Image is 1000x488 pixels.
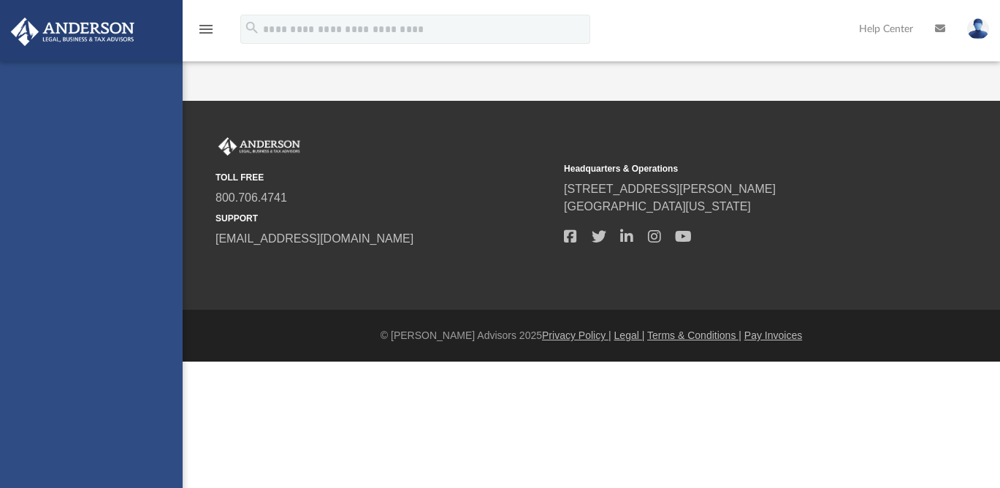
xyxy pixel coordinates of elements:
a: Legal | [614,329,645,341]
i: search [244,20,260,36]
a: menu [197,28,215,38]
img: Anderson Advisors Platinum Portal [7,18,139,46]
a: 800.706.4741 [215,191,287,204]
a: [STREET_ADDRESS][PERSON_NAME] [564,183,776,195]
a: Pay Invoices [744,329,802,341]
a: Privacy Policy | [542,329,611,341]
a: [GEOGRAPHIC_DATA][US_STATE] [564,200,751,213]
div: © [PERSON_NAME] Advisors 2025 [183,328,1000,343]
i: menu [197,20,215,38]
small: SUPPORT [215,212,554,225]
small: TOLL FREE [215,171,554,184]
small: Headquarters & Operations [564,162,902,175]
img: User Pic [967,18,989,39]
a: [EMAIL_ADDRESS][DOMAIN_NAME] [215,232,413,245]
img: Anderson Advisors Platinum Portal [215,137,303,156]
a: Terms & Conditions | [647,329,741,341]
